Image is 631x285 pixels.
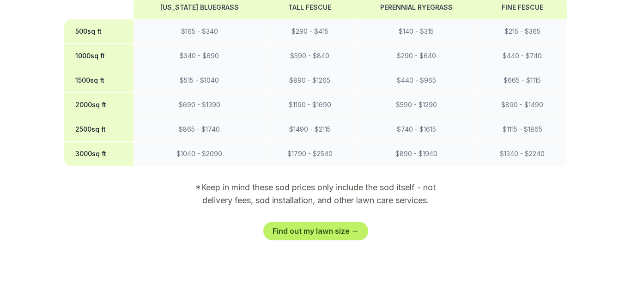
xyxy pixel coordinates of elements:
th: 3000 sq ft [64,142,133,166]
td: $ 590 - $ 840 [266,44,354,68]
td: $ 1790 - $ 2540 [266,142,354,166]
td: $ 1340 - $ 2240 [478,142,566,166]
p: *Keep in mind these sod prices only include the sod itself - not delivery fees, , and other . [182,181,449,207]
th: 500 sq ft [64,19,133,44]
td: $ 1190 - $ 1690 [266,93,354,117]
a: lawn care services [356,195,427,205]
td: $ 515 - $ 1040 [133,68,265,93]
th: 1500 sq ft [64,68,133,93]
th: 2500 sq ft [64,117,133,142]
td: $ 165 - $ 340 [133,19,265,44]
td: $ 1040 - $ 2090 [133,142,265,166]
td: $ 890 - $ 1265 [266,68,354,93]
td: $ 440 - $ 740 [478,44,566,68]
td: $ 440 - $ 965 [354,68,478,93]
td: $ 890 - $ 1940 [354,142,478,166]
td: $ 690 - $ 1390 [133,93,265,117]
a: sod installation [255,195,313,205]
td: $ 740 - $ 1615 [354,117,478,142]
td: $ 290 - $ 415 [266,19,354,44]
td: $ 665 - $ 1115 [478,68,566,93]
th: 2000 sq ft [64,93,133,117]
td: $ 590 - $ 1290 [354,93,478,117]
td: $ 1490 - $ 2115 [266,117,354,142]
td: $ 890 - $ 1490 [478,93,566,117]
td: $ 140 - $ 315 [354,19,478,44]
td: $ 215 - $ 365 [478,19,566,44]
th: 1000 sq ft [64,44,133,68]
td: $ 1115 - $ 1865 [478,117,566,142]
a: Find out my lawn size → [263,222,368,240]
td: $ 865 - $ 1740 [133,117,265,142]
td: $ 340 - $ 690 [133,44,265,68]
td: $ 290 - $ 640 [354,44,478,68]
